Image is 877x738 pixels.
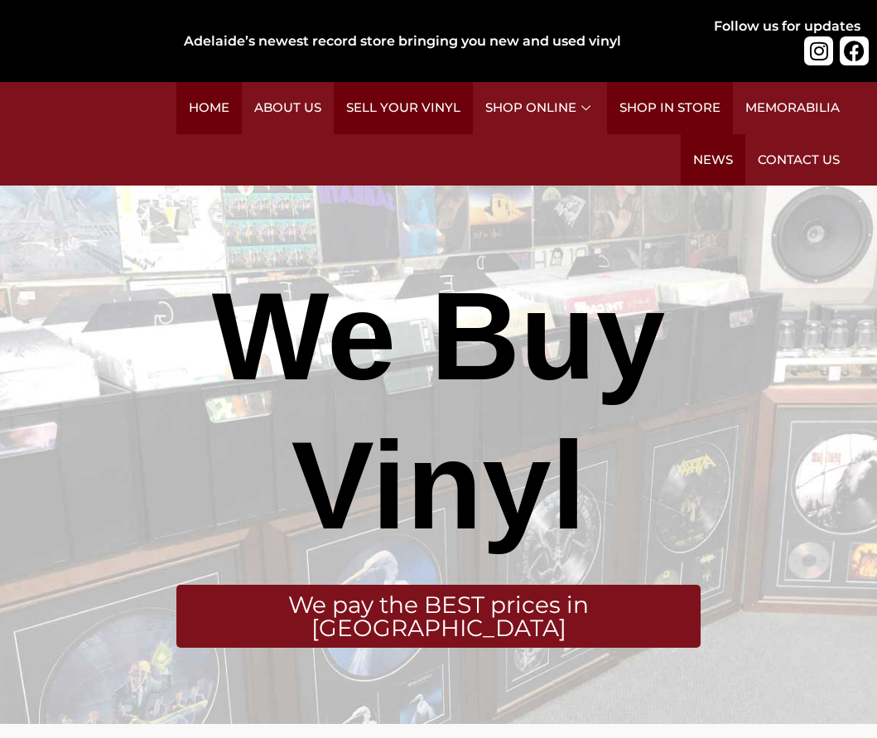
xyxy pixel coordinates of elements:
[184,31,668,51] div: Adelaide’s newest record store bringing you new and used vinyl
[473,82,607,134] a: Shop Online
[733,82,852,134] a: Memorabilia
[242,82,334,134] a: About Us
[176,585,701,648] div: We pay the BEST prices in [GEOGRAPHIC_DATA]
[176,262,701,560] div: We Buy Vinyl
[745,134,852,186] a: Contact Us
[334,82,473,134] a: Sell Your Vinyl
[681,134,745,186] a: News
[176,82,242,134] a: Home
[607,82,733,134] a: Shop in Store
[714,17,860,36] div: Follow us for updates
